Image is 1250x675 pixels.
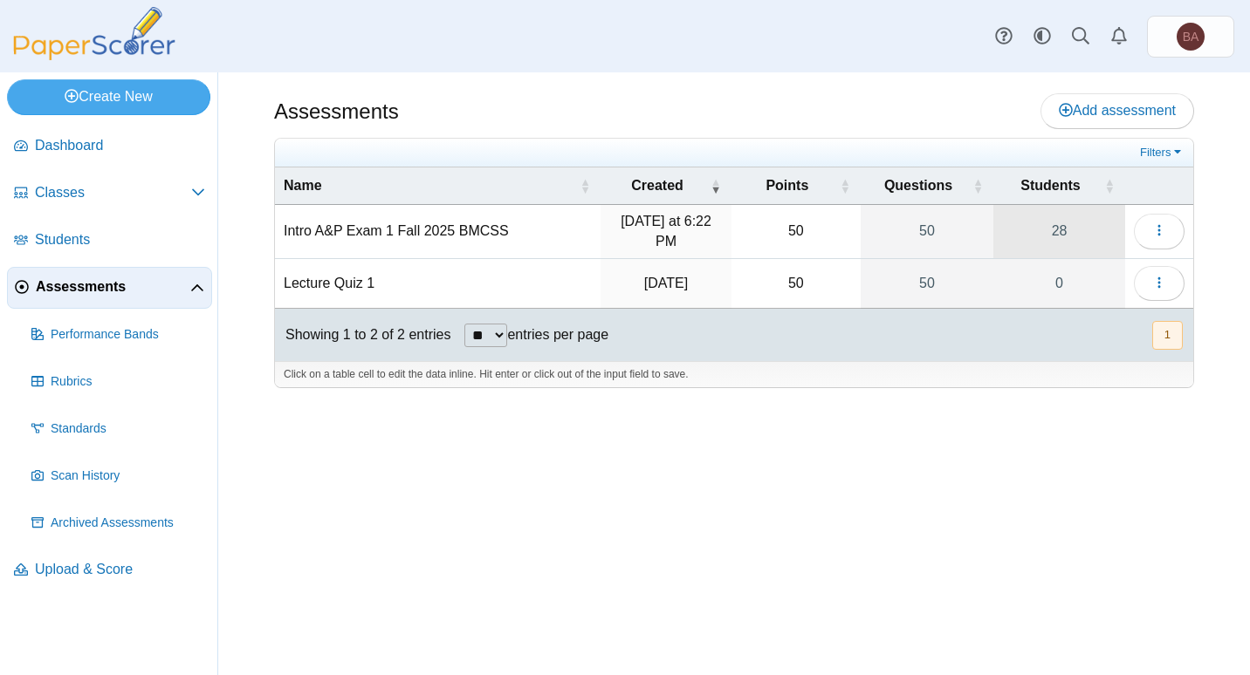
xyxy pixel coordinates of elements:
[7,267,212,309] a: Assessments
[861,259,993,308] a: 50
[884,178,952,193] span: Questions
[711,167,721,204] span: Created : Activate to remove sorting
[993,205,1125,258] a: 28
[644,276,688,290] time: Aug 17, 2025 at 5:40 PM
[51,515,205,532] span: Archived Assessments
[51,373,205,391] span: Rubrics
[7,79,210,114] a: Create New
[1059,103,1176,118] span: Add assessment
[275,309,450,361] div: Showing 1 to 2 of 2 entries
[24,502,212,544] a: Archived Assessments
[275,205,601,259] td: Intro A&P Exam 1 Fall 2025 BMCSS
[35,136,205,155] span: Dashboard
[7,173,212,215] a: Classes
[7,549,212,591] a: Upload & Score
[51,467,205,485] span: Scan History
[35,230,205,249] span: Students
[35,183,191,202] span: Classes
[840,167,850,204] span: Points : Activate to sort
[621,214,711,248] time: Sep 7, 2025 at 6:22 PM
[580,167,590,204] span: Name : Activate to sort
[51,420,205,438] span: Standards
[1136,144,1189,161] a: Filters
[7,48,182,63] a: PaperScorer
[1104,167,1115,204] span: Students : Activate to sort
[861,205,993,258] a: 50
[1152,321,1183,350] button: 1
[7,126,212,167] a: Dashboard
[1100,17,1138,56] a: Alerts
[1183,31,1199,43] span: Brent Adams
[275,259,601,309] td: Lecture Quiz 1
[731,259,861,309] td: 50
[24,455,212,497] a: Scan History
[507,327,608,342] label: entries per page
[275,361,1193,387] div: Click on a table cell to edit the data inline. Hit enter or click out of the input field to save.
[24,361,212,403] a: Rubrics
[35,560,205,579] span: Upload & Score
[972,167,983,204] span: Questions : Activate to sort
[24,314,212,356] a: Performance Bands
[7,7,182,60] img: PaperScorer
[51,326,205,344] span: Performance Bands
[766,178,808,193] span: Points
[1041,93,1194,128] a: Add assessment
[731,205,861,259] td: 50
[993,259,1125,308] a: 0
[1177,23,1205,51] span: Brent Adams
[1020,178,1080,193] span: Students
[284,178,322,193] span: Name
[1150,321,1183,350] nav: pagination
[24,408,212,450] a: Standards
[1147,16,1234,58] a: Brent Adams
[7,220,212,262] a: Students
[36,277,190,297] span: Assessments
[274,97,399,126] h1: Assessments
[631,178,683,193] span: Created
